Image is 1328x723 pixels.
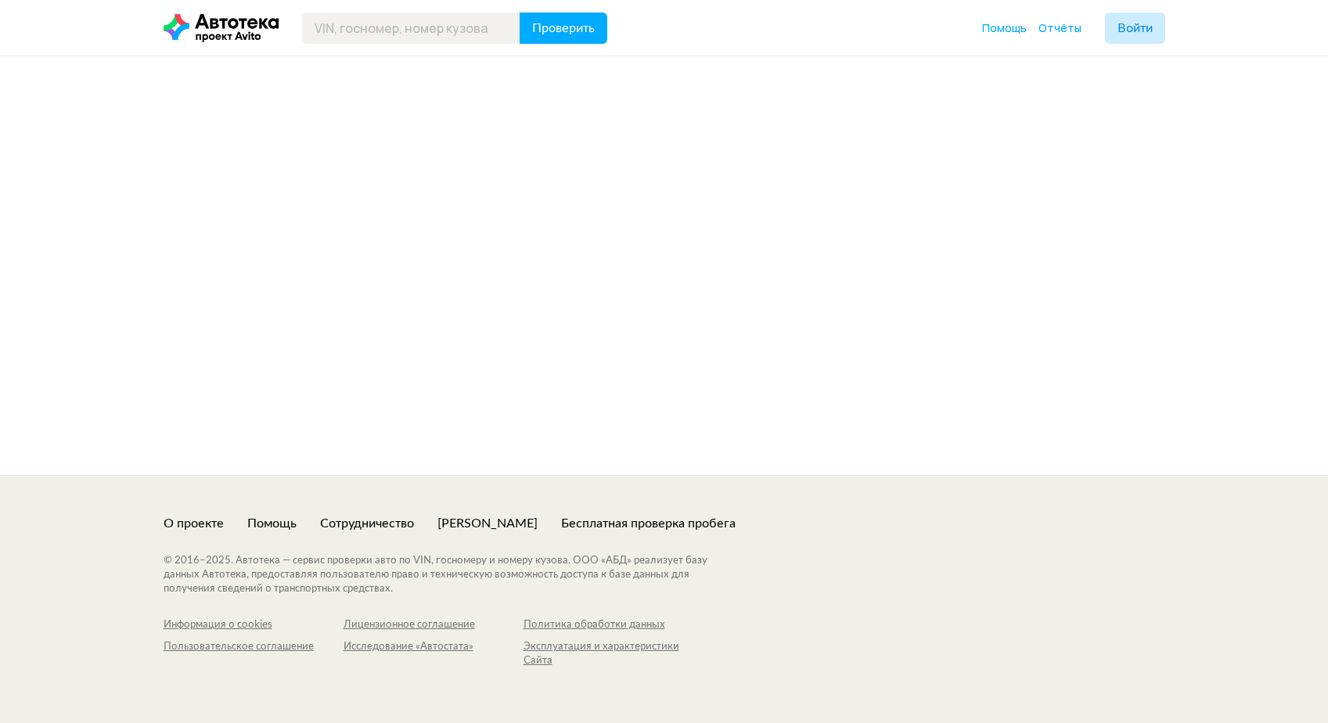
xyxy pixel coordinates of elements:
a: Эксплуатация и характеристики Сайта [524,640,704,668]
a: Информация о cookies [164,618,344,632]
span: Помощь [982,20,1027,35]
a: Пользовательское соглашение [164,640,344,668]
span: Отчёты [1038,20,1081,35]
a: О проекте [164,515,224,532]
div: © 2016– 2025 . Автотека — сервис проверки авто по VIN, госномеру и номеру кузова. ООО «АБД» реали... [164,554,739,596]
a: Политика обработки данных [524,618,704,632]
a: [PERSON_NAME] [437,515,538,532]
a: Сотрудничество [320,515,414,532]
a: Отчёты [1038,20,1081,36]
div: Пользовательское соглашение [164,640,344,654]
input: VIN, госномер, номер кузова [302,13,520,44]
a: Помощь [982,20,1027,36]
div: Исследование «Автостата» [344,640,524,654]
a: Лицензионное соглашение [344,618,524,632]
span: Войти [1117,22,1153,34]
a: Бесплатная проверка пробега [561,515,736,532]
button: Проверить [520,13,607,44]
span: Проверить [532,22,595,34]
button: Войти [1105,13,1165,44]
a: Исследование «Автостата» [344,640,524,668]
a: Помощь [247,515,297,532]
